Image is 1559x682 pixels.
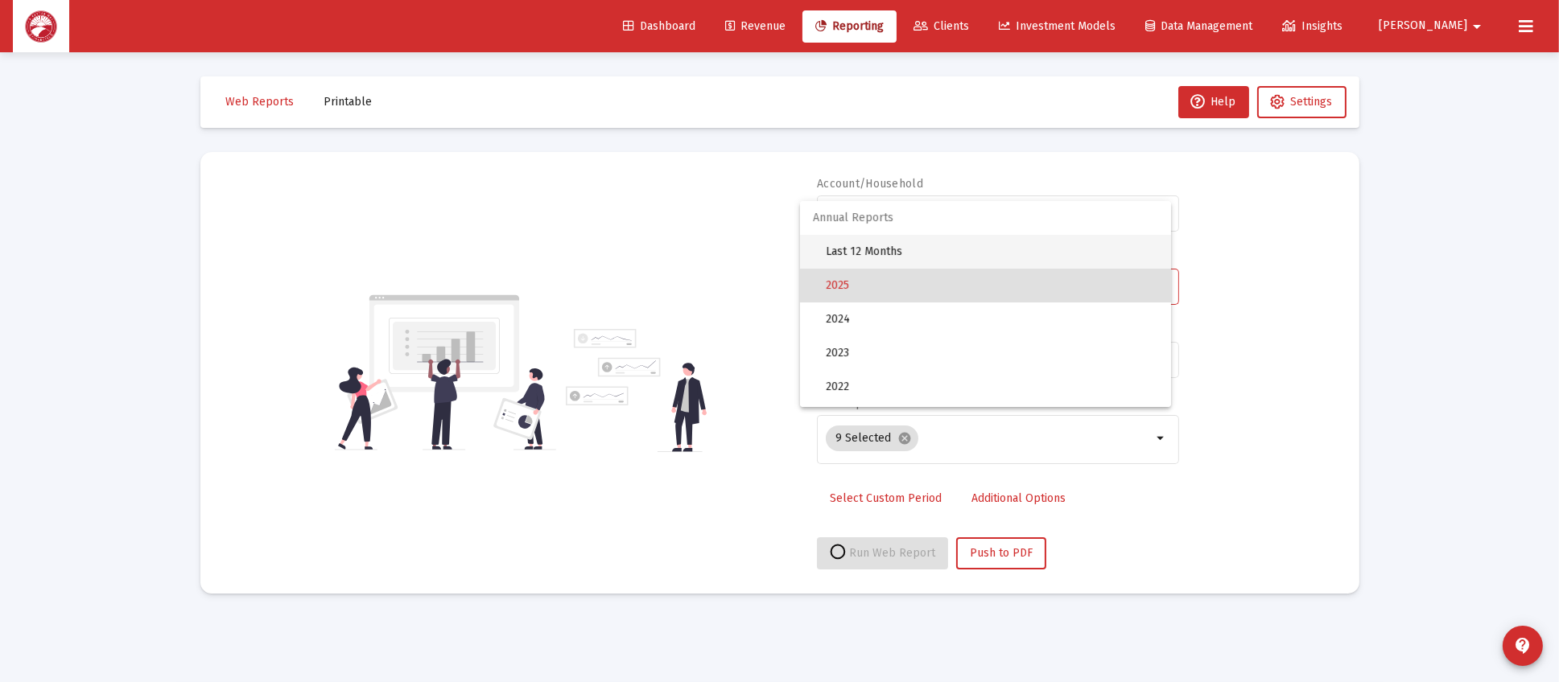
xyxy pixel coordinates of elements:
span: 2023 [826,336,1158,370]
span: 2024 [826,302,1158,336]
span: 2021 [826,404,1158,438]
span: 2022 [826,370,1158,404]
span: Last 12 Months [826,235,1158,269]
span: Annual Reports [800,201,1171,235]
span: 2025 [826,269,1158,302]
